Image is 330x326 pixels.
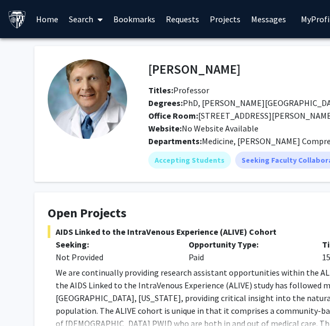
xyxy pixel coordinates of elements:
[64,1,108,38] a: Search
[56,238,173,251] p: Seeking:
[148,85,173,95] b: Titles:
[204,1,246,38] a: Projects
[48,59,127,139] img: Profile Picture
[148,85,209,95] span: Professor
[160,1,204,38] a: Requests
[148,98,183,108] b: Degrees:
[148,136,202,146] b: Departments:
[8,278,45,318] iframe: Chat
[148,152,231,169] mat-chip: Accepting Students
[246,1,291,38] a: Messages
[148,123,182,134] b: Website:
[108,1,160,38] a: Bookmarks
[148,110,198,121] b: Office Room:
[181,238,314,263] div: Paid
[148,123,258,134] span: No Website Available
[56,251,173,263] div: Not Provided
[8,10,26,29] img: Johns Hopkins University Logo
[148,59,240,79] h4: [PERSON_NAME]
[189,238,306,251] p: Opportunity Type:
[31,1,64,38] a: Home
